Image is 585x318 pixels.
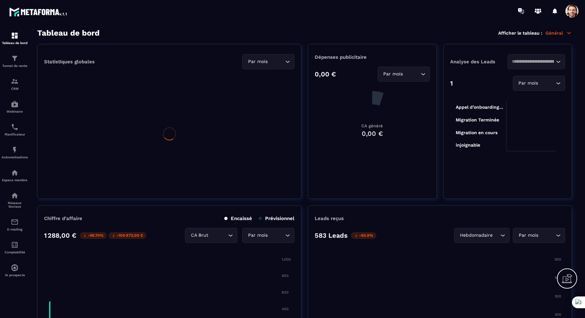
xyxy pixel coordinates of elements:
p: E-mailing [2,228,28,231]
span: Par mois [517,232,540,239]
a: emailemailE-mailing [2,213,28,236]
p: Dépenses publicitaire [315,54,430,60]
tspan: 1,000 [282,257,291,262]
p: -50.8% [351,232,376,239]
tspan: 600 [282,290,289,294]
div: Search for option [185,228,237,243]
img: automations [11,100,19,108]
tspan: Migration Terminée [456,117,499,123]
span: Par mois [246,58,269,65]
a: formationformationTableau de bord [2,27,28,50]
tspan: Appel d’onboarding... [456,104,503,110]
div: Search for option [242,228,294,243]
img: formation [11,55,19,62]
input: Search for option [494,232,499,239]
a: schedulerschedulerPlanificateur [2,118,28,141]
img: social-network [11,192,19,199]
p: Planificateur [2,133,28,136]
p: CRM [2,87,28,90]
tspan: 500 [555,257,561,262]
tspan: 300 [555,294,561,298]
tspan: 400 [555,276,561,280]
p: Tunnel de vente [2,64,28,68]
p: Général [545,30,572,36]
p: Automatisations [2,155,28,159]
p: 0,00 € [315,70,336,78]
span: Par mois [517,80,540,87]
img: email [11,218,19,226]
p: Analyse des Leads [450,59,508,65]
a: automationsautomationsEspace membre [2,164,28,187]
a: accountantaccountantComptabilité [2,236,28,259]
p: Afficher le tableau : [498,30,542,36]
span: CA Brut [189,232,210,239]
img: automations [11,169,19,177]
a: social-networksocial-networkRéseaux Sociaux [2,187,28,213]
img: automations [11,264,19,272]
input: Search for option [512,58,554,65]
tspan: 800 [282,274,289,278]
div: Search for option [242,54,294,69]
p: IA prospects [2,273,28,277]
tspan: 200 [555,312,561,317]
img: accountant [11,241,19,249]
a: automationsautomationsAutomatisations [2,141,28,164]
span: Par mois [246,232,269,239]
tspan: Migration en cours [456,130,498,135]
p: Réseaux Sociaux [2,201,28,208]
input: Search for option [540,232,554,239]
p: 583 Leads [315,231,348,239]
div: Search for option [454,228,510,243]
p: Espace membre [2,178,28,182]
p: Chiffre d’affaire [44,215,82,221]
img: formation [11,32,19,40]
input: Search for option [269,232,284,239]
input: Search for option [269,58,284,65]
a: automationsautomationsWebinaire [2,95,28,118]
p: 1 [450,79,453,87]
h3: Tableau de bord [37,28,100,38]
tspan: 400 [282,307,289,311]
p: Webinaire [2,110,28,113]
p: Comptabilité [2,250,28,254]
div: Search for option [508,54,565,69]
img: logo [9,6,68,18]
a: formationformationTunnel de vente [2,50,28,72]
input: Search for option [210,232,227,239]
span: Hebdomadaire [458,232,494,239]
div: Search for option [513,228,565,243]
p: -100 872,00 € [108,232,146,239]
input: Search for option [540,80,554,87]
img: automations [11,146,19,154]
p: Prévisionnel [259,215,294,221]
p: Leads reçus [315,215,344,221]
div: Search for option [378,67,430,82]
img: formation [11,77,19,85]
p: -98.74% [80,232,107,239]
p: 1 288,00 € [44,231,76,239]
p: Tableau de bord [2,41,28,45]
div: Search for option [513,76,565,91]
p: Statistiques globales [44,59,95,65]
tspan: injoignable [456,142,480,148]
input: Search for option [404,71,419,78]
p: Encaissé [224,215,252,221]
a: formationformationCRM [2,72,28,95]
img: scheduler [11,123,19,131]
span: Par mois [382,71,404,78]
